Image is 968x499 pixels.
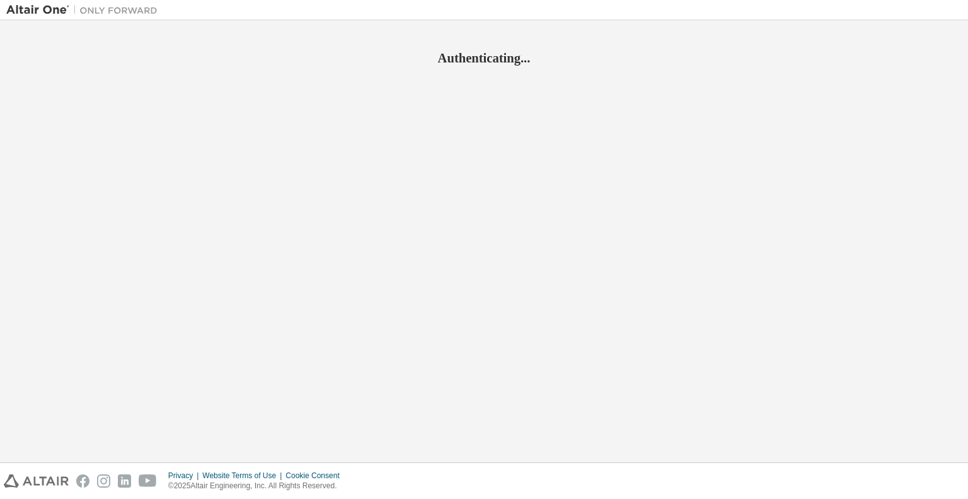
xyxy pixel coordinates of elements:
[76,474,89,488] img: facebook.svg
[4,474,69,488] img: altair_logo.svg
[285,471,347,481] div: Cookie Consent
[168,481,347,491] p: © 2025 Altair Engineering, Inc. All Rights Reserved.
[139,474,157,488] img: youtube.svg
[202,471,285,481] div: Website Terms of Use
[97,474,110,488] img: instagram.svg
[118,474,131,488] img: linkedin.svg
[6,4,164,16] img: Altair One
[6,50,962,66] h2: Authenticating...
[168,471,202,481] div: Privacy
